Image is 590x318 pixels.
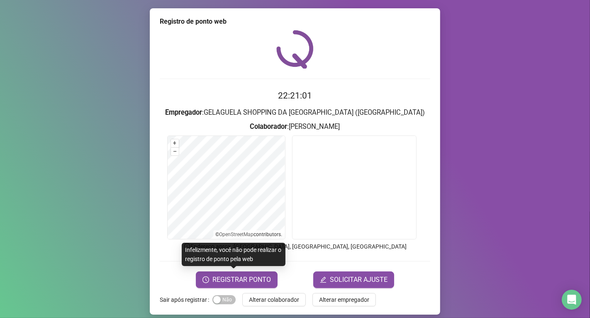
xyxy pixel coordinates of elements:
[196,271,278,288] button: REGISTRAR PONTO
[171,139,179,147] button: +
[562,290,582,310] div: Open Intercom Messenger
[249,295,299,304] span: Alterar colaborador
[160,121,430,132] h3: : [PERSON_NAME]
[182,243,285,266] div: Infelizmente, você não pode realizar o registro de ponto pela web
[171,148,179,155] button: –
[330,275,388,285] span: SOLICITAR AJUSTE
[278,91,312,101] time: 22:21:01
[160,17,430,27] div: Registro de ponto web
[319,295,369,304] span: Alterar empregador
[219,232,254,237] a: OpenStreetMap
[242,293,306,306] button: Alterar colaborador
[160,293,212,306] label: Sair após registrar
[165,108,202,116] strong: Empregador
[250,123,288,131] strong: Colaborador
[313,271,394,288] button: editSOLICITAR AJUSTE
[202,276,209,283] span: clock-circle
[160,242,430,251] p: Endereço aprox. : [GEOGRAPHIC_DATA], [GEOGRAPHIC_DATA], [GEOGRAPHIC_DATA]
[312,293,376,306] button: Alterar empregador
[216,232,283,237] li: © contributors.
[160,107,430,118] h3: : GELAGUELA SHOPPING DA [GEOGRAPHIC_DATA] ([GEOGRAPHIC_DATA])
[212,275,271,285] span: REGISTRAR PONTO
[320,276,327,283] span: edit
[276,30,314,69] img: QRPoint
